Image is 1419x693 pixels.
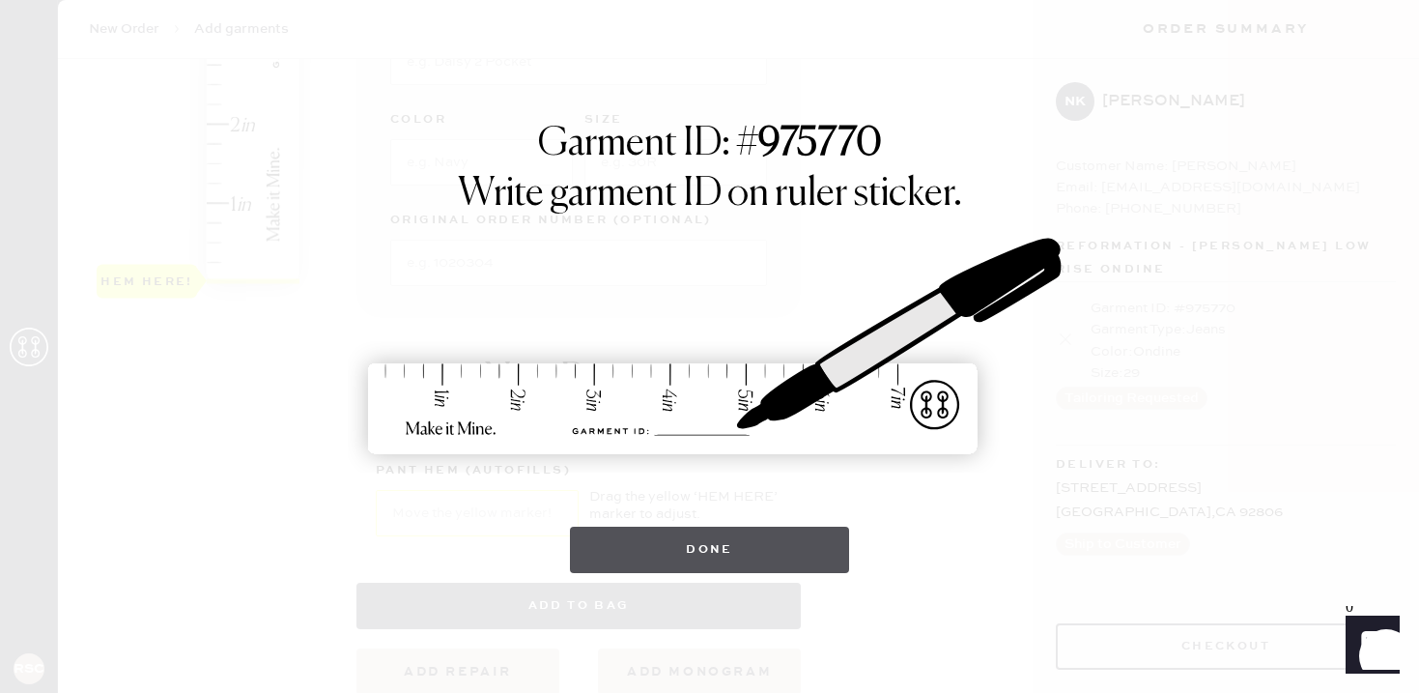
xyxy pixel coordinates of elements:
h1: Write garment ID on ruler sticker. [458,171,962,217]
button: Done [570,527,849,573]
strong: 975770 [758,125,882,163]
iframe: Front Chat [1327,606,1410,689]
img: ruler-sticker-sharpie.svg [348,188,1072,507]
h1: Garment ID: # [538,121,882,171]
